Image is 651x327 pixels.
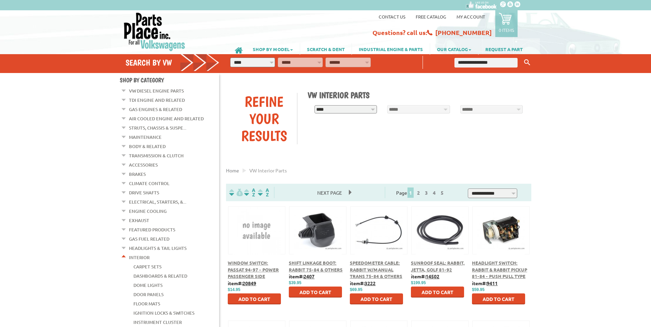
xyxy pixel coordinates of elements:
button: Add to Cart [411,287,464,298]
a: Ignition Locks & Switches [133,308,194,317]
h4: Search by VW [126,58,220,68]
a: Contact us [379,14,405,20]
a: 3 [423,190,429,196]
span: Add to Cart [238,296,270,302]
a: Door Panels [133,290,164,299]
a: Climate Control [129,179,169,188]
a: Maintenance [129,133,162,142]
a: Home [226,167,239,173]
a: 0 items [495,10,518,37]
u: 20849 [242,280,256,286]
a: Gas Engines & Related [129,105,182,114]
a: Headlights & Tail Lights [129,244,187,253]
a: Free Catalog [416,14,446,20]
a: Shift Linkage Boot: Rabbit 75-84 & Others [289,260,343,272]
span: Add to Cart [483,296,514,302]
a: Struts, Chassis & Suspe... [129,123,186,132]
span: $14.95 [228,287,240,292]
a: 2 [415,190,422,196]
a: Speedometer Cable: Rabbit w/Manual Trans 75-84 & Others [350,260,402,279]
a: Air Cooled Engine and Related [129,114,204,123]
span: $59.95 [472,287,485,292]
a: Instrument Cluster [133,318,182,327]
div: Page [385,187,457,198]
a: TDI Engine and Related [129,96,185,105]
span: Add to Cart [299,289,331,295]
a: Gas Fuel Related [129,234,169,243]
a: Accessories [129,160,158,169]
a: Dome Lights [133,281,163,290]
img: Parts Place Inc! [123,12,186,51]
b: item#: [411,273,439,279]
a: Next Page [310,190,349,196]
u: 14502 [426,273,439,279]
button: Add to Cart [350,293,403,304]
span: 1 [407,187,414,198]
a: Sunroof Seal: Rabbit, Jetta, Golf 81-92 [411,260,465,272]
a: INDUSTRIAL ENGINE & PARTS [352,43,430,55]
a: Drive Shafts [129,188,159,197]
div: Refine Your Results [231,93,297,144]
a: VW Diesel Engine Parts [129,86,184,95]
img: filterpricelow.svg [229,189,243,196]
a: Exhaust [129,216,149,225]
a: Body & Related [129,142,166,151]
span: $39.95 [289,280,301,285]
a: 5 [439,190,445,196]
a: Featured Products [129,225,175,234]
u: 2407 [304,273,315,279]
b: item#: [472,280,498,286]
a: Brakes [129,170,146,179]
a: OUR CATALOG [430,43,478,55]
a: Dashboards & Related [133,271,187,280]
a: My Account [457,14,485,20]
b: item#: [350,280,376,286]
a: Window Switch: Passat 94-97 - Power Passenger Side [228,260,279,279]
a: Engine Cooling [129,207,167,216]
a: 4 [431,190,437,196]
span: Next Page [310,187,349,198]
img: Sort by Headline [243,189,257,196]
button: Keyword Search [522,57,532,68]
h1: VW Interior Parts [308,90,526,100]
b: item#: [289,273,315,279]
a: Transmission & Clutch [129,151,184,160]
span: VW interior parts [249,167,287,173]
a: Electrical, Starters, &... [129,197,186,206]
a: SHOP BY MODEL [246,43,300,55]
a: Floor Mats [133,299,160,308]
span: $69.95 [350,287,363,292]
a: REQUEST A PART [478,43,530,55]
img: Sort by Sales Rank [257,189,270,196]
span: $199.95 [411,280,426,285]
button: Add to Cart [472,293,525,304]
b: item#: [228,280,256,286]
u: 3222 [365,280,376,286]
u: 9411 [487,280,498,286]
button: Add to Cart [228,293,281,304]
a: Headlight Switch: Rabbit & Rabbit Pickup 81-84 - Push Pull Type [472,260,527,279]
h4: Shop By Category [120,76,219,84]
span: Add to Cart [360,296,392,302]
button: Add to Cart [289,287,342,298]
a: Interior [129,253,150,262]
a: Carpet Sets [133,262,162,271]
p: 0 items [499,27,514,33]
a: SCRATCH & DENT [300,43,352,55]
span: Add to Cart [422,289,453,295]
